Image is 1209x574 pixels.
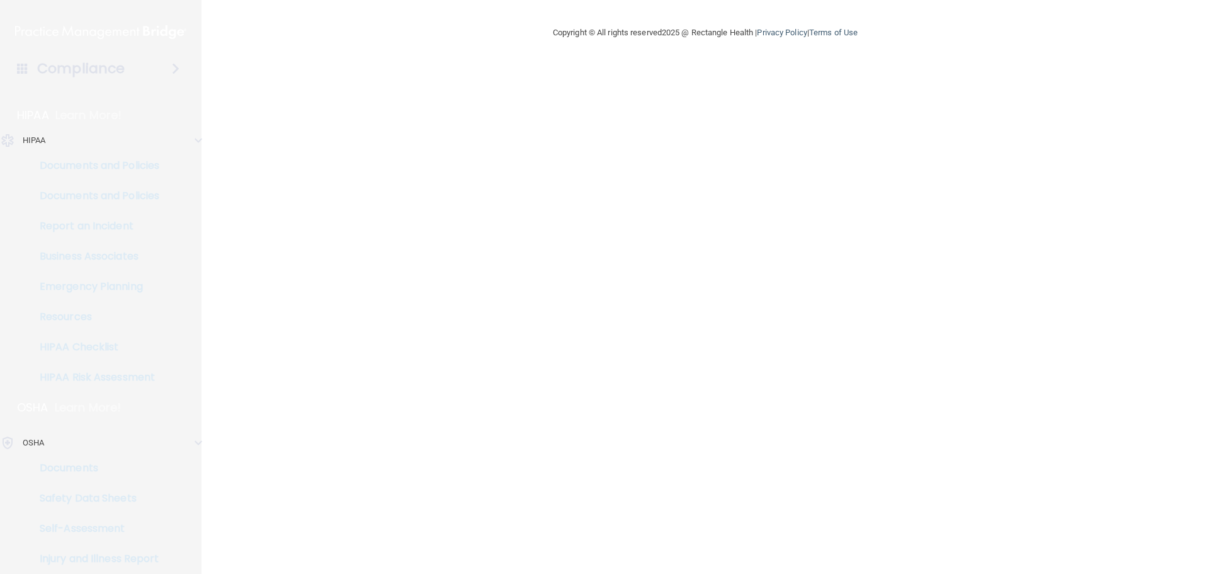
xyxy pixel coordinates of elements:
p: OSHA [23,435,44,451]
p: Documents and Policies [8,159,180,172]
p: HIPAA Checklist [8,341,180,353]
img: PMB logo [15,20,186,45]
a: Privacy Policy [757,28,807,37]
h4: Compliance [37,60,125,77]
p: HIPAA Risk Assessment [8,371,180,384]
p: OSHA [17,400,48,415]
p: Business Associates [8,250,180,263]
p: Report an Incident [8,220,180,232]
p: HIPAA [23,133,46,148]
p: Learn More! [55,400,122,415]
p: Injury and Illness Report [8,553,180,565]
div: Copyright © All rights reserved 2025 @ Rectangle Health | | [475,13,935,53]
p: Safety Data Sheets [8,492,180,505]
p: Resources [8,311,180,323]
p: Emergency Planning [8,280,180,293]
p: Documents and Policies [8,190,180,202]
p: Self-Assessment [8,522,180,535]
p: Documents [8,462,180,474]
a: Terms of Use [809,28,858,37]
p: Learn More! [55,108,122,123]
p: HIPAA [17,108,49,123]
